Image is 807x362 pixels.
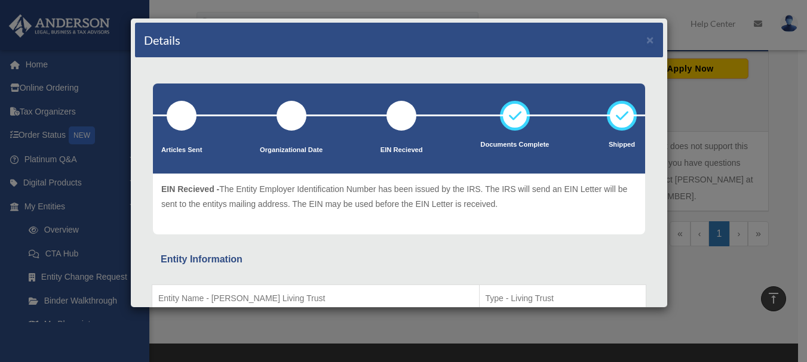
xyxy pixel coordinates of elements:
p: Shipped [607,139,637,151]
div: Entity Information [161,251,637,268]
p: Entity Name - [PERSON_NAME] Living Trust [158,291,473,306]
p: Type - Living Trust [486,291,640,306]
p: The Entity Employer Identification Number has been issued by the IRS. The IRS will send an EIN Le... [161,182,637,211]
p: Documents Complete [480,139,549,151]
span: EIN Recieved - [161,184,219,194]
p: Organizational Date [260,144,323,156]
h4: Details [144,32,180,48]
p: EIN Recieved [381,144,423,156]
p: Articles Sent [161,144,202,156]
button: × [646,33,654,46]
